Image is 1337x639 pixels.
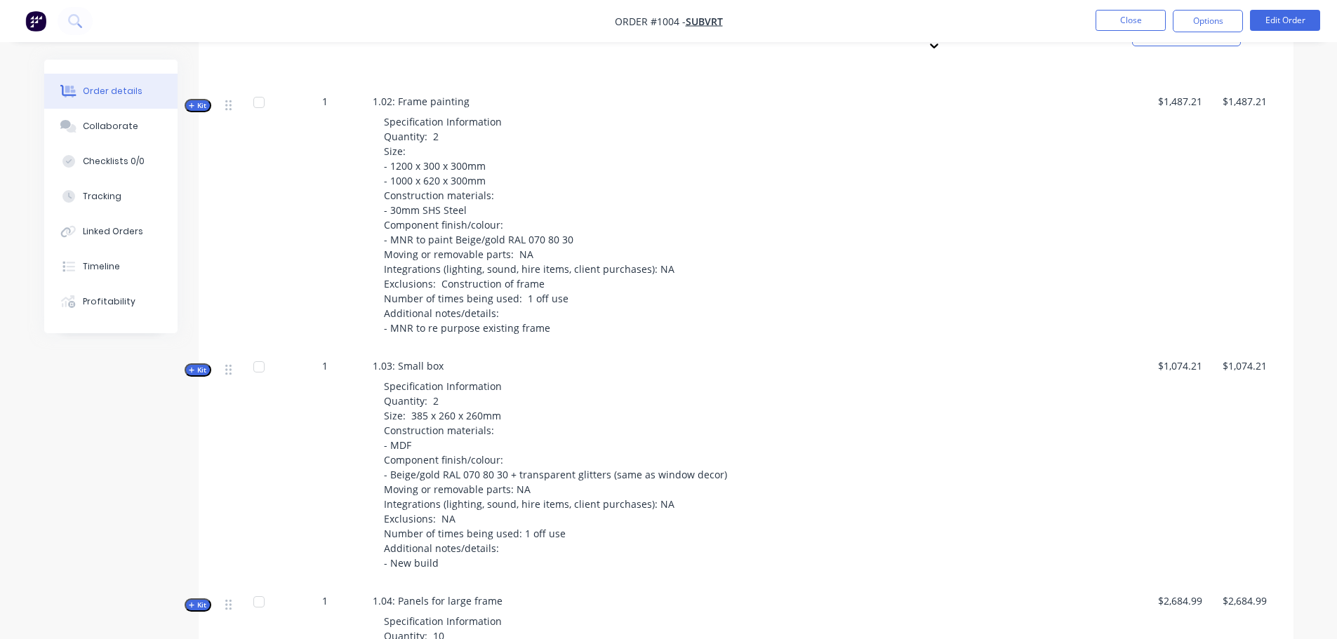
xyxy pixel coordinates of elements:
div: Tracking [83,190,121,203]
span: Kit [189,100,207,111]
button: Options [1173,10,1243,32]
button: Collaborate [44,109,178,144]
span: Kit [189,600,207,610]
button: Kit [185,99,211,112]
span: 1 [322,94,328,109]
div: Profitability [83,295,135,308]
button: Tracking [44,179,178,214]
a: Subvrt [686,15,723,28]
span: Kit [189,365,207,375]
button: Profitability [44,284,178,319]
button: Timeline [44,249,178,284]
span: $2,684.99 [1213,593,1266,608]
span: $2,684.99 [1150,593,1202,608]
span: 1 [322,358,328,373]
button: Edit Order [1250,10,1320,31]
span: 1.02: Frame painting [373,95,470,108]
span: 1.04: Panels for large frame [373,594,503,607]
button: Order details [44,74,178,109]
div: Linked Orders [83,225,143,238]
button: Close [1096,10,1166,31]
span: Specification Information Quantity: 2 Size: 385 x 260 x 260mm Construction materials: - MDF Compo... [384,379,727,570]
span: $1,487.21 [1213,94,1266,109]
div: Timeline [83,260,120,273]
button: Linked Orders [44,214,178,249]
span: $1,074.21 [1213,358,1266,373]
span: $1,074.21 [1150,358,1202,373]
span: 1 [322,593,328,608]
span: $1,487.21 [1150,94,1202,109]
div: Checklists 0/0 [83,155,145,168]
div: Collaborate [83,120,138,133]
span: 1.03: Small box [373,359,444,372]
div: Order details [83,85,142,97]
img: Factory [25,11,46,32]
span: Specification Information Quantity: 2 Size: - 1200 x 300 x 300mm - 1000 x 620 x 300mm Constructio... [384,115,674,335]
span: Order #1004 - [615,15,686,28]
button: Kit [185,363,211,377]
button: Kit [185,598,211,612]
button: Checklists 0/0 [44,144,178,179]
